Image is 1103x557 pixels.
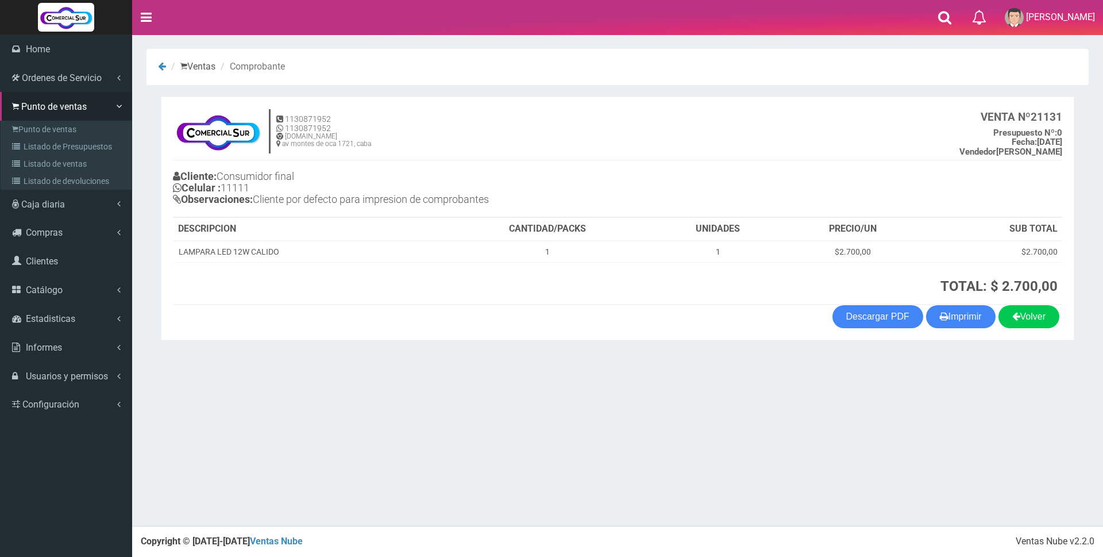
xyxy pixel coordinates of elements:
strong: Presupuesto Nº: [993,128,1057,138]
b: Observaciones: [173,193,253,205]
span: Estadisticas [26,313,75,324]
strong: TOTAL: $ 2.700,00 [940,278,1058,294]
strong: Vendedor [959,147,996,157]
button: Imprimir [926,305,996,328]
a: Ventas Nube [250,536,303,547]
td: LAMPARA LED 12W CALIDO [173,241,442,263]
li: Comprobante [218,60,285,74]
b: [DATE] [1012,137,1062,147]
img: f695dc5f3a855ddc19300c990e0c55a2.jpg [173,109,263,155]
strong: Fecha: [1012,137,1037,147]
b: Celular : [173,182,221,194]
b: [PERSON_NAME] [959,147,1062,157]
td: 1 [442,241,653,263]
b: 21131 [981,110,1062,124]
h5: 1130871952 1130871952 [276,115,371,133]
span: Clientes [26,256,58,267]
span: Caja diaria [21,199,65,210]
span: Home [26,44,50,55]
span: Configuración [22,399,79,410]
span: Punto de ventas [21,101,87,112]
a: Descargar PDF [832,305,923,328]
td: $2.700,00 [922,241,1062,263]
a: Listado de Presupuestos [3,138,132,155]
a: Listado de devoluciones [3,172,132,190]
strong: VENTA Nº [981,110,1031,124]
span: [PERSON_NAME] [1026,11,1095,22]
span: Catálogo [26,285,63,295]
th: UNIDADES [653,218,783,241]
th: SUB TOTAL [922,218,1062,241]
li: Ventas [168,60,215,74]
strong: Copyright © [DATE]-[DATE] [141,536,303,547]
td: 1 [653,241,783,263]
h4: Consumidor final 11111 Cliente por defecto para impresion de comprobantes [173,168,618,210]
b: Cliente: [173,170,217,182]
td: $2.700,00 [783,241,922,263]
a: Listado de ventas [3,155,132,172]
img: Logo grande [38,3,94,32]
a: Punto de ventas [3,121,132,138]
span: Usuarios y permisos [26,371,108,382]
th: CANTIDAD/PACKS [442,218,653,241]
img: User Image [1005,8,1024,27]
div: Ventas Nube v2.2.0 [1016,535,1094,548]
span: Compras [26,227,63,238]
b: 0 [993,128,1062,138]
span: Ordenes de Servicio [22,72,102,83]
th: PRECIO/UN [783,218,922,241]
th: DESCRIPCION [173,218,442,241]
a: Volver [998,305,1059,328]
h6: [DOMAIN_NAME] av montes de oca 1721, caba [276,133,371,148]
span: Informes [26,342,62,353]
